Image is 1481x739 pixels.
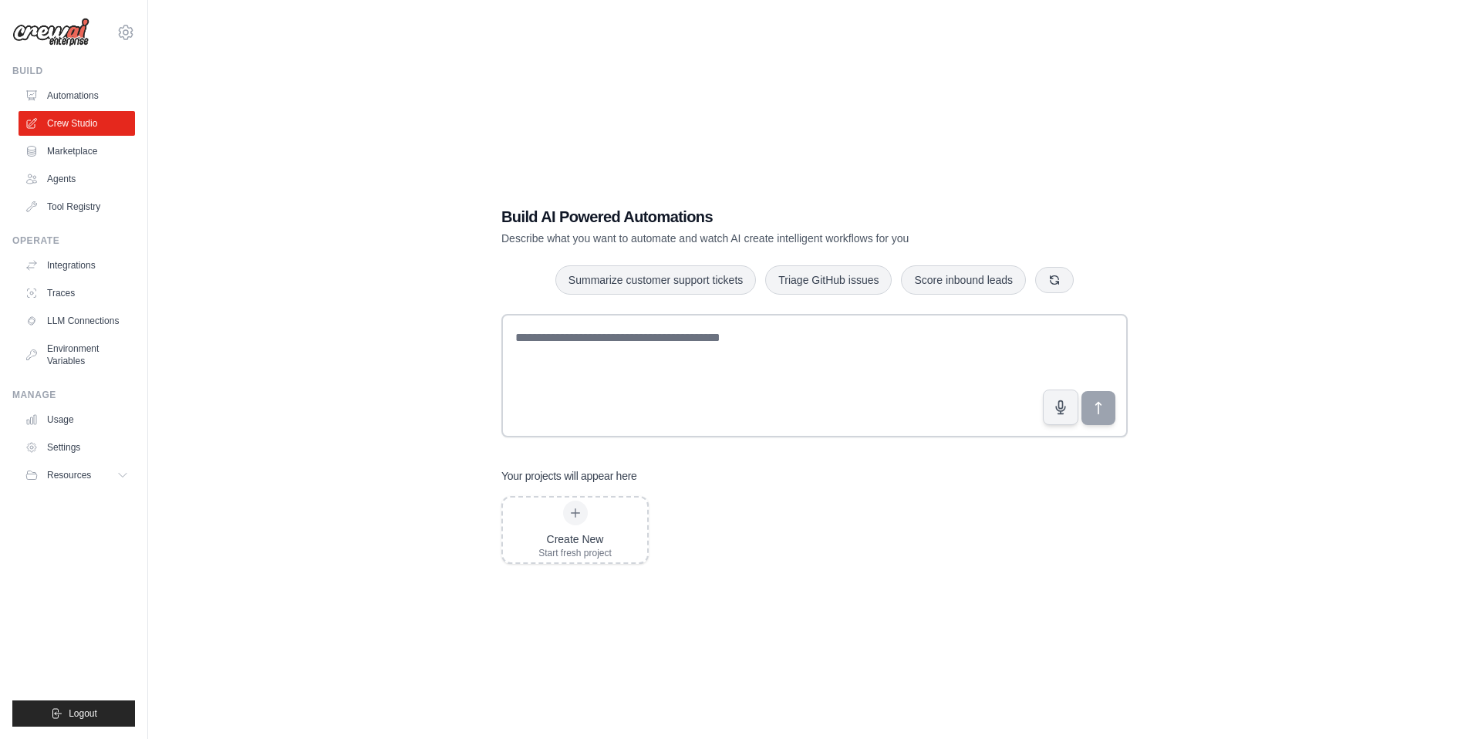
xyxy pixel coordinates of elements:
a: Integrations [19,253,135,278]
span: Logout [69,707,97,720]
a: LLM Connections [19,309,135,333]
button: Click to speak your automation idea [1043,390,1078,425]
a: Marketplace [19,139,135,164]
button: Score inbound leads [901,265,1026,295]
a: Environment Variables [19,336,135,373]
span: Resources [47,469,91,481]
a: Crew Studio [19,111,135,136]
button: Logout [12,700,135,727]
p: Describe what you want to automate and watch AI create intelligent workflows for you [501,231,1020,246]
div: Operate [12,235,135,247]
button: Get new suggestions [1035,267,1074,293]
div: Build [12,65,135,77]
a: Agents [19,167,135,191]
a: Usage [19,407,135,432]
button: Resources [19,463,135,488]
button: Summarize customer support tickets [555,265,756,295]
button: Triage GitHub issues [765,265,892,295]
h3: Your projects will appear here [501,468,637,484]
a: Traces [19,281,135,305]
div: Manage [12,389,135,401]
a: Settings [19,435,135,460]
div: Start fresh project [538,547,612,559]
img: Logo [12,18,89,47]
div: Create New [538,531,612,547]
a: Tool Registry [19,194,135,219]
a: Automations [19,83,135,108]
h1: Build AI Powered Automations [501,206,1020,228]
